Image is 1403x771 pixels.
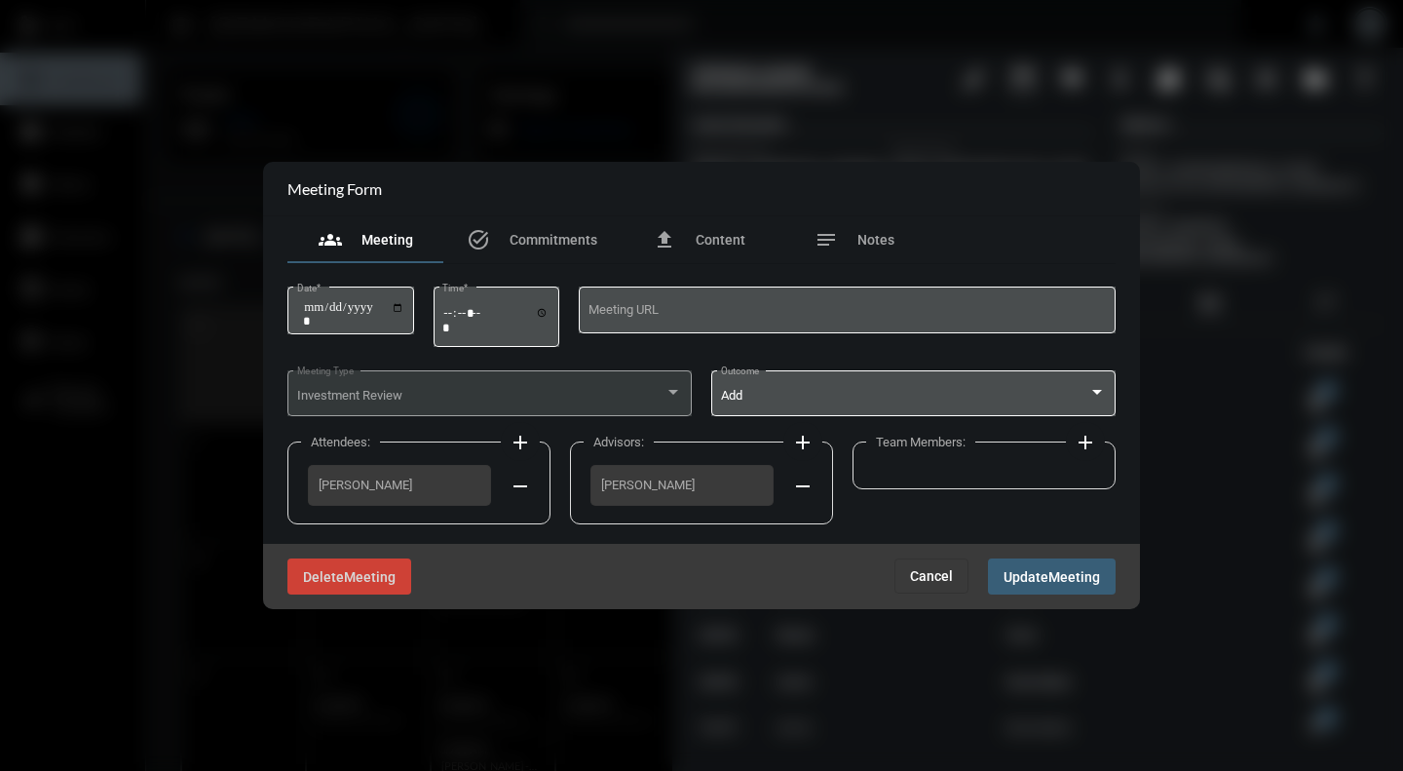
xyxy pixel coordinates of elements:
mat-icon: groups [319,228,342,251]
h2: Meeting Form [287,179,382,198]
mat-icon: task_alt [467,228,490,251]
label: Advisors: [584,435,654,449]
mat-icon: remove [791,475,815,498]
span: [PERSON_NAME] [601,478,763,492]
span: Meeting [361,232,413,248]
span: Add [721,388,742,403]
span: Delete [303,569,344,585]
span: Cancel [910,568,953,584]
mat-icon: add [509,431,532,454]
mat-icon: add [791,431,815,454]
span: Meeting [344,569,396,585]
span: Investment Review [297,388,402,403]
label: Attendees: [301,435,380,449]
mat-icon: file_upload [653,228,676,251]
mat-icon: add [1074,431,1097,454]
button: Cancel [894,559,968,594]
button: UpdateMeeting [988,559,1116,595]
label: Team Members: [866,435,975,449]
mat-icon: remove [509,475,532,498]
span: Commitments [510,232,597,248]
button: DeleteMeeting [287,559,411,595]
mat-icon: notes [815,228,838,251]
span: Content [696,232,745,248]
span: Notes [857,232,894,248]
span: [PERSON_NAME] [319,478,480,492]
span: Meeting [1048,569,1100,585]
span: Update [1004,569,1048,585]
